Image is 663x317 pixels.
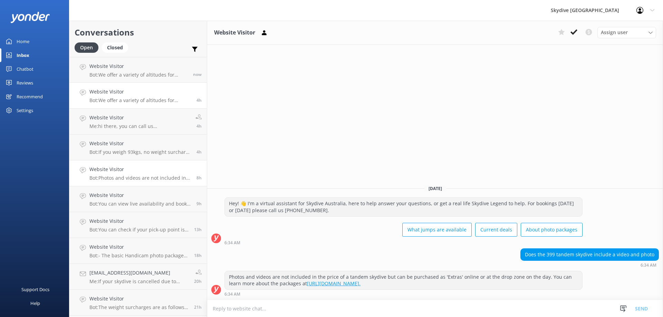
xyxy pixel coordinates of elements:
[89,62,188,70] h4: Website Visitor
[641,263,656,267] strong: 6:34 AM
[194,304,202,310] span: Sep 18 2025 05:15pm (UTC +10:00) Australia/Brisbane
[89,201,191,207] p: Bot: You can view live availability and book your Noosa Tandem Skydive online at [URL][DOMAIN_NAM...
[75,26,202,39] h2: Conversations
[402,223,472,237] button: What jumps are available
[89,269,189,277] h4: [EMAIL_ADDRESS][DOMAIN_NAME]
[69,83,207,109] a: Website VisitorBot:We offer a variety of altitudes for skydiving, with all dropzones providing ju...
[102,42,128,53] div: Closed
[196,149,202,155] span: Sep 19 2025 10:14am (UTC +10:00) Australia/Brisbane
[521,223,583,237] button: About photo packages
[89,295,189,303] h4: Website Visitor
[89,278,189,285] p: Me: If your skydive is cancelled due to weather, you can reschedule [DATE] or ask for full refund...
[89,243,189,251] h4: Website Visitor
[69,109,207,135] a: Website VisitorMe:hi there, you can call us [PHONE_NUMBER] or email us [EMAIL_ADDRESS][DOMAIN_NAM...
[214,28,255,37] h3: Website Visitor
[89,72,188,78] p: Bot: We offer a variety of altitudes for skydiving, with all dropzones providing jumps up to 15,0...
[89,166,191,173] h4: Website Visitor
[69,264,207,290] a: [EMAIL_ADDRESS][DOMAIN_NAME]Me:If your skydive is cancelled due to weather, you can reschedule [D...
[307,280,361,287] a: [URL][DOMAIN_NAME].
[194,252,202,258] span: Sep 18 2025 08:37pm (UTC +10:00) Australia/Brisbane
[17,48,29,62] div: Inbox
[89,227,189,233] p: Bot: You can check if your pick-up point is available at [URL][DOMAIN_NAME]. If you need further ...
[69,212,207,238] a: Website VisitorBot:You can check if your pick-up point is available at [URL][DOMAIN_NAME]. If you...
[17,76,33,90] div: Reviews
[196,123,202,129] span: Sep 19 2025 10:15am (UTC +10:00) Australia/Brisbane
[601,29,628,36] span: Assign user
[21,283,49,296] div: Support Docs
[17,34,29,48] div: Home
[89,191,191,199] h4: Website Visitor
[75,43,102,51] a: Open
[521,249,659,260] div: Does the 399 tandem skydive include a video and photo
[89,175,191,181] p: Bot: Photos and videos are not included in the price of a tandem skydive but can be purchased as ...
[69,186,207,212] a: Website VisitorBot:You can view live availability and book your Noosa Tandem Skydive online at [U...
[475,223,517,237] button: Current deals
[89,140,191,147] h4: Website Visitor
[17,103,33,117] div: Settings
[89,217,189,225] h4: Website Visitor
[69,135,207,160] a: Website VisitorBot:If you weigh 93kgs, no weight surcharge will apply.4h
[194,227,202,232] span: Sep 19 2025 01:09am (UTC +10:00) Australia/Brisbane
[224,292,240,296] strong: 6:34 AM
[17,62,33,76] div: Chatbot
[75,42,98,53] div: Open
[424,186,446,191] span: [DATE]
[196,201,202,207] span: Sep 19 2025 05:38am (UTC +10:00) Australia/Brisbane
[224,240,583,245] div: Sep 19 2025 06:34am (UTC +10:00) Australia/Brisbane
[89,97,191,103] p: Bot: We offer a variety of altitudes for skydiving, with all dropzones providing jumps up to 15,0...
[196,97,202,103] span: Sep 19 2025 10:43am (UTC +10:00) Australia/Brisbane
[194,278,202,284] span: Sep 18 2025 05:48pm (UTC +10:00) Australia/Brisbane
[69,238,207,264] a: Website VisitorBot:- The basic Handicam photo package costs $129 per person and includes photos o...
[224,291,583,296] div: Sep 19 2025 06:34am (UTC +10:00) Australia/Brisbane
[225,271,582,289] div: Photos and videos are not included in the price of a tandem skydive but can be purchased as 'Extr...
[89,88,191,96] h4: Website Visitor
[69,290,207,316] a: Website VisitorBot:The weight surcharges are as follows, payable at the drop zone: - 94kg - 104kg...
[17,90,43,103] div: Recommend
[69,57,207,83] a: Website VisitorBot:We offer a variety of altitudes for skydiving, with all dropzones providing ju...
[102,43,132,51] a: Closed
[193,71,202,77] span: Sep 19 2025 02:46pm (UTC +10:00) Australia/Brisbane
[225,198,582,216] div: Hey! 👋 I'm a virtual assistant for Skydive Australia, here to help answer your questions, or get ...
[89,114,190,121] h4: Website Visitor
[89,149,191,155] p: Bot: If you weigh 93kgs, no weight surcharge will apply.
[597,27,656,38] div: Assign User
[10,12,50,23] img: yonder-white-logo.png
[89,252,189,259] p: Bot: - The basic Handicam photo package costs $129 per person and includes photos of your entire ...
[69,160,207,186] a: Website VisitorBot:Photos and videos are not included in the price of a tandem skydive but can be...
[196,175,202,181] span: Sep 19 2025 06:34am (UTC +10:00) Australia/Brisbane
[30,296,40,310] div: Help
[520,262,659,267] div: Sep 19 2025 06:34am (UTC +10:00) Australia/Brisbane
[89,304,189,310] p: Bot: The weight surcharges are as follows, payable at the drop zone: - 94kg - 104kgs = $55.00 AUD...
[89,123,190,129] p: Me: hi there, you can call us [PHONE_NUMBER] or email us [EMAIL_ADDRESS][DOMAIN_NAME] to discuss ...
[224,241,240,245] strong: 6:34 AM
